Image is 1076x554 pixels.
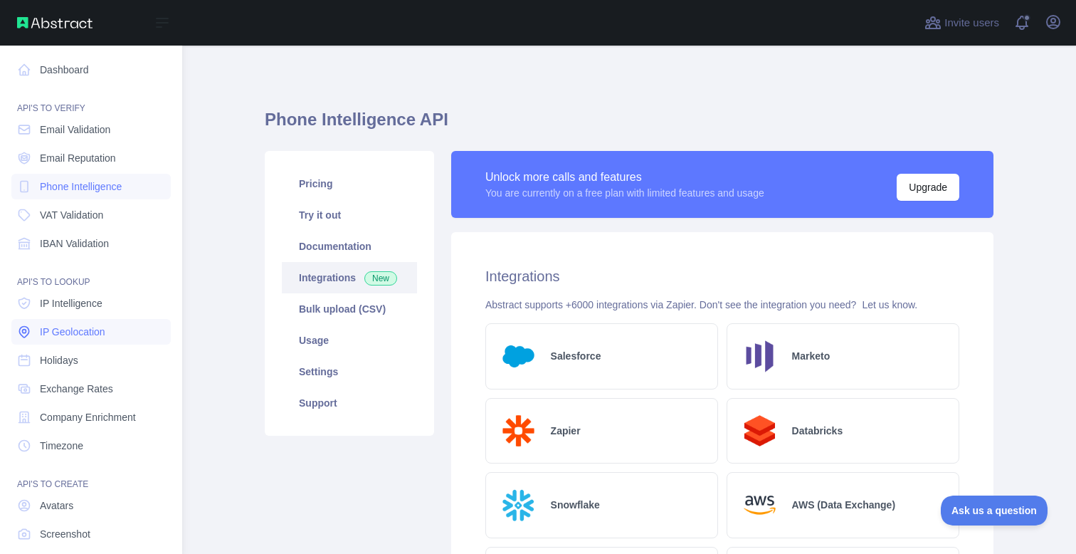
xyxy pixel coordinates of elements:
[40,439,83,453] span: Timezone
[282,387,417,419] a: Support
[941,496,1048,526] iframe: Toggle Customer Support
[282,262,417,293] a: Integrations New
[282,293,417,325] a: Bulk upload (CSV)
[282,356,417,387] a: Settings
[17,17,93,28] img: Abstract API
[11,433,171,459] a: Timezone
[551,349,601,363] h2: Salesforce
[739,484,781,526] img: Logo
[40,325,105,339] span: IP Geolocation
[862,298,917,312] button: Let us know.
[11,521,171,547] a: Screenshot
[11,174,171,199] a: Phone Intelligence
[497,335,539,377] img: Logo
[485,298,959,312] div: Abstract supports +6000 integrations via Zapier. Don't see the integration you need?
[485,169,764,186] div: Unlock more calls and features
[11,291,171,316] a: IP Intelligence
[282,325,417,356] a: Usage
[11,145,171,171] a: Email Reputation
[11,376,171,402] a: Exchange Rates
[551,424,581,438] h2: Zapier
[792,424,843,438] h2: Databricks
[40,353,78,367] span: Holidays
[11,202,171,228] a: VAT Validation
[11,85,171,114] div: API'S TO VERIFY
[11,404,171,430] a: Company Enrichment
[739,335,781,377] img: Logo
[11,493,171,518] a: Avatars
[897,174,959,201] button: Upgrade
[922,11,1002,34] button: Invite users
[11,231,171,256] a: IBAN Validation
[739,410,781,452] img: Logo
[40,527,90,541] span: Screenshot
[40,122,110,137] span: Email Validation
[485,186,764,200] div: You are currently on a free plan with limited features and usage
[485,266,959,286] h2: Integrations
[792,498,895,512] h2: AWS (Data Exchange)
[497,484,539,526] img: Logo
[497,410,539,452] img: Logo
[40,382,113,396] span: Exchange Rates
[364,271,397,286] span: New
[40,151,116,165] span: Email Reputation
[282,199,417,231] a: Try it out
[40,410,136,424] span: Company Enrichment
[551,498,600,512] h2: Snowflake
[11,117,171,142] a: Email Validation
[11,461,171,490] div: API'S TO CREATE
[11,347,171,373] a: Holidays
[11,259,171,288] div: API'S TO LOOKUP
[40,498,73,513] span: Avatars
[944,15,999,31] span: Invite users
[40,208,103,222] span: VAT Validation
[282,231,417,262] a: Documentation
[40,296,102,310] span: IP Intelligence
[265,108,993,142] h1: Phone Intelligence API
[40,179,122,194] span: Phone Intelligence
[40,236,109,251] span: IBAN Validation
[792,349,830,363] h2: Marketo
[11,319,171,345] a: IP Geolocation
[282,168,417,199] a: Pricing
[11,57,171,83] a: Dashboard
